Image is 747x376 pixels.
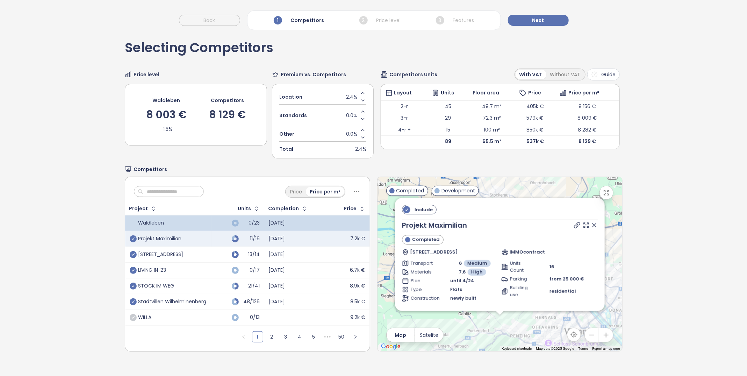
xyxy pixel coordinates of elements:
[510,260,534,274] span: Units Count
[286,187,306,197] div: Price
[560,90,615,97] div: Price per m²
[238,331,249,342] li: Previous Page
[138,299,207,305] div: Stadtvillen Wilhelminenberg
[209,109,246,120] div: 8 129 €
[411,260,435,267] span: Transport
[471,269,483,276] span: High
[555,124,619,136] td: 8 282 €
[130,314,137,321] span: check-circle
[146,109,187,120] div: 8 003 €
[468,124,515,136] td: 100 m²
[450,304,468,311] span: private
[344,206,357,211] div: Price
[268,236,285,242] div: [DATE]
[411,295,435,302] span: Construction
[550,288,576,295] span: residential
[510,284,534,298] span: Building use
[138,314,152,321] div: WILLA
[359,108,366,115] button: Increase value
[138,251,184,258] div: [STREET_ADDRESS]
[294,332,305,342] a: 4
[515,112,555,124] td: 579k €
[587,69,620,80] button: Guide
[411,269,435,276] span: Materials
[346,93,357,101] span: 2.4%
[411,286,435,293] span: Type
[381,112,428,124] td: 3-r
[415,328,443,342] button: Satelite
[350,267,366,274] div: 6.7k €
[268,283,285,289] div: [DATE]
[515,124,555,136] td: 850k €
[515,100,555,112] td: 405k €
[336,332,347,342] a: 50
[346,130,357,138] span: 0.0%
[550,263,554,270] span: 16
[389,71,437,78] span: Competitors Units
[268,299,285,305] div: [DATE]
[434,14,476,26] div: Features
[450,277,474,284] span: until 4/24
[555,136,619,147] td: 8 129 €
[280,332,291,342] a: 3
[358,14,403,26] div: Price level
[238,331,249,342] button: left
[138,220,164,226] div: Waldleben
[412,236,440,243] span: Completed
[602,71,616,78] span: Guide
[432,90,464,97] div: Units
[138,283,174,289] div: STOCK IM WEG
[152,97,180,104] div: Waldleben
[468,136,515,147] td: 65.5 m²
[242,335,246,339] span: left
[322,331,333,342] li: Next 5 Pages
[450,295,476,302] span: newly built
[242,221,260,225] div: 0/23
[468,100,515,112] td: 49.7 m²
[379,342,402,351] a: Open this area in Google Maps (opens a new window)
[242,299,260,304] div: 48/126
[508,15,569,26] button: Next
[279,93,302,101] span: Location
[411,277,435,284] span: Plan
[428,124,468,136] td: 15
[272,14,326,26] div: Competitors
[578,347,588,350] a: Terms
[379,342,402,351] img: Google
[211,97,244,104] div: Competitors
[359,90,366,97] button: Increase value
[266,331,277,342] li: 2
[359,97,366,104] button: Decrease value
[130,251,137,258] span: check-circle
[238,206,251,211] div: Units
[350,331,361,342] li: Next Page
[515,136,555,147] td: 537k €
[179,15,240,26] button: Back
[252,332,263,342] a: 1
[268,206,299,211] div: Completion
[130,235,137,242] span: check-circle
[306,187,344,197] div: Price per m²
[459,260,462,267] span: 6
[459,269,466,276] span: 7.6
[268,267,285,274] div: [DATE]
[268,220,285,226] div: [DATE]
[281,71,346,78] span: Premium vs. Competitors
[134,165,167,173] span: Competitors
[279,145,293,153] span: Total
[428,136,468,147] td: 89
[129,206,148,211] div: Project
[395,331,407,339] span: Map
[510,249,545,256] span: IMMOcontract
[242,236,260,241] div: 11/16
[510,276,534,283] span: Parking
[130,267,137,274] span: check-circle
[353,335,358,339] span: right
[402,220,467,230] a: Projekt Maximilian
[242,284,260,288] div: 21/41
